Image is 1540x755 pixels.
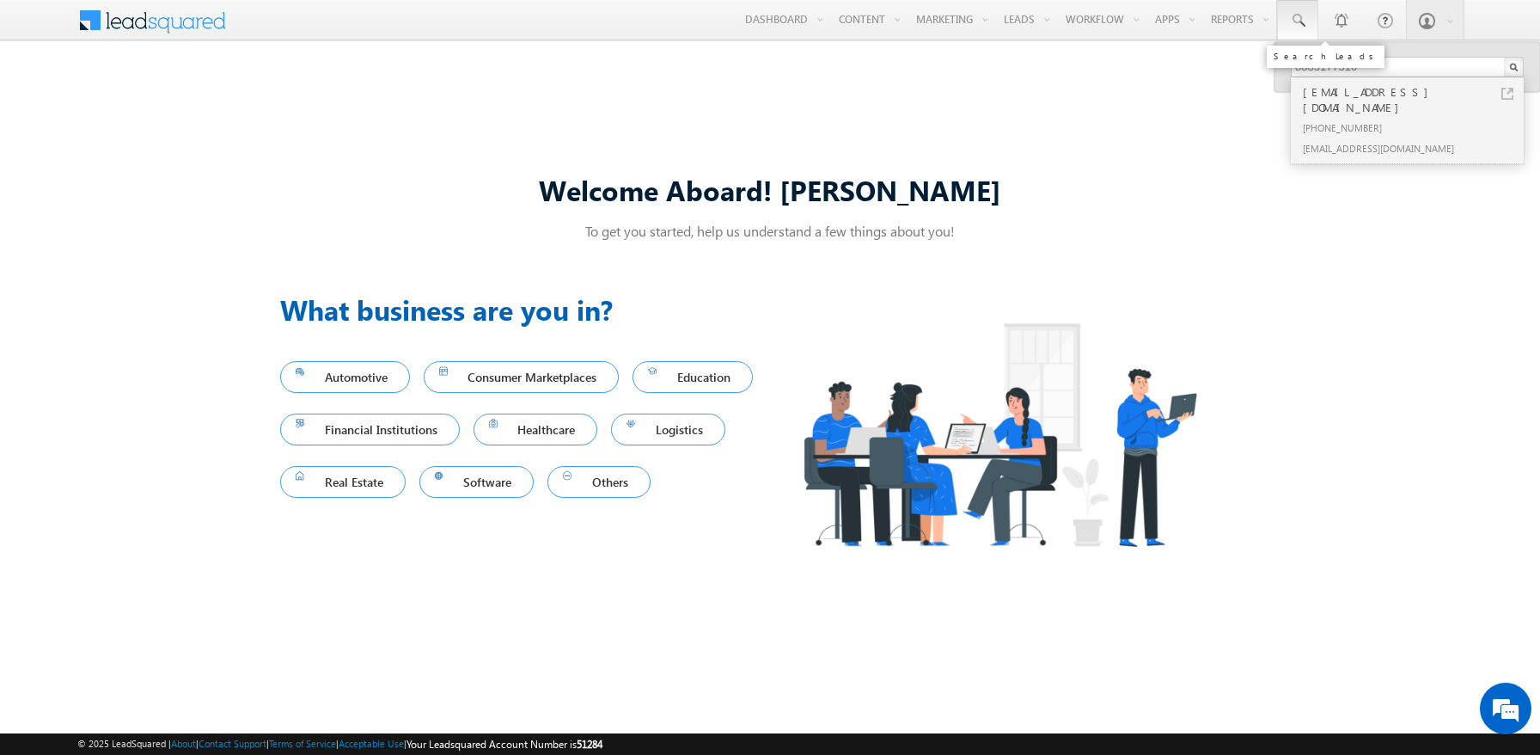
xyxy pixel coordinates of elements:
[1291,57,1524,77] input: Search Leads
[435,470,519,494] span: Software
[339,738,404,749] a: Acceptable Use
[577,738,602,751] span: 51284
[199,738,266,749] a: Contact Support
[648,365,737,389] span: Education
[171,738,196,749] a: About
[296,418,444,441] span: Financial Institutions
[280,222,1260,240] p: To get you started, help us understand a few things about you!
[1299,83,1530,117] div: [EMAIL_ADDRESS][DOMAIN_NAME]
[1299,117,1530,138] div: [PHONE_NUMBER]
[1274,51,1378,61] div: Search Leads
[439,365,604,389] span: Consumer Marketplaces
[280,171,1260,208] div: Welcome Aboard! [PERSON_NAME]
[770,289,1229,580] img: Industry.png
[489,418,583,441] span: Healthcare
[406,738,602,751] span: Your Leadsquared Account Number is
[563,470,635,494] span: Others
[1299,138,1530,158] div: [EMAIL_ADDRESS][DOMAIN_NAME]
[77,736,602,752] span: © 2025 LeadSquared | | | | |
[269,738,336,749] a: Terms of Service
[626,418,710,441] span: Logistics
[280,289,770,330] h3: What business are you in?
[296,365,394,389] span: Automotive
[296,470,390,494] span: Real Estate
